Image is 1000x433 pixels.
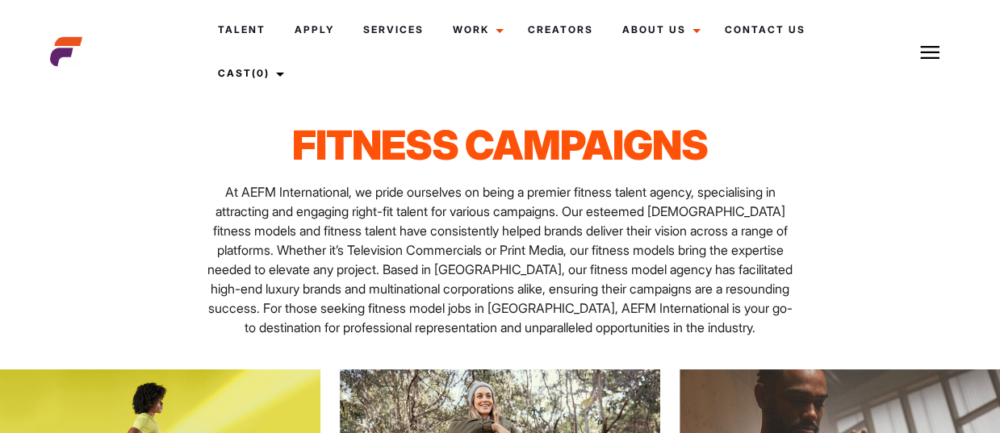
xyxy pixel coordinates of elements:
[203,121,797,169] h1: Fitness Campaigns
[252,67,270,79] span: (0)
[438,8,513,52] a: Work
[203,52,294,95] a: Cast(0)
[280,8,349,52] a: Apply
[710,8,820,52] a: Contact Us
[608,8,710,52] a: About Us
[513,8,608,52] a: Creators
[50,35,82,68] img: cropped-aefm-brand-fav-22-square.png
[203,8,280,52] a: Talent
[920,43,939,62] img: Burger icon
[203,182,797,337] p: At AEFM International, we pride ourselves on being a premier fitness talent agency, specialising ...
[349,8,438,52] a: Services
